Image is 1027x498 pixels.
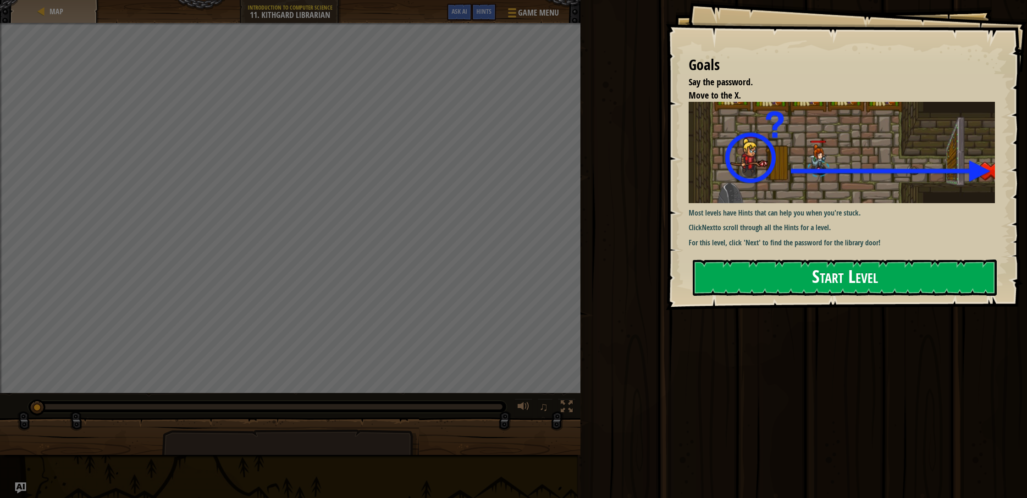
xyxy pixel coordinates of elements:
[15,482,26,493] button: Ask AI
[514,398,533,417] button: Adjust volume
[537,398,553,417] button: ♫
[702,222,715,232] strong: Next
[447,4,472,21] button: Ask AI
[689,55,995,76] div: Goals
[47,6,63,17] a: Map
[50,6,63,17] span: Map
[689,208,1002,218] p: Most levels have Hints that can help you when you're stuck.
[677,76,993,89] li: Say the password.
[689,222,1002,233] p: Click to scroll through all the Hints for a level.
[518,7,559,19] span: Game Menu
[476,7,491,16] span: Hints
[689,76,753,88] span: Say the password.
[539,400,548,414] span: ♫
[693,260,997,296] button: Start Level
[677,89,993,102] li: Move to the X.
[452,7,467,16] span: Ask AI
[689,238,1002,248] p: For this level, click 'Next' to find the password for the library door!
[689,89,741,101] span: Move to the X.
[558,398,576,417] button: Toggle fullscreen
[689,102,1002,203] img: Kithgard librarian
[501,4,564,25] button: Game Menu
